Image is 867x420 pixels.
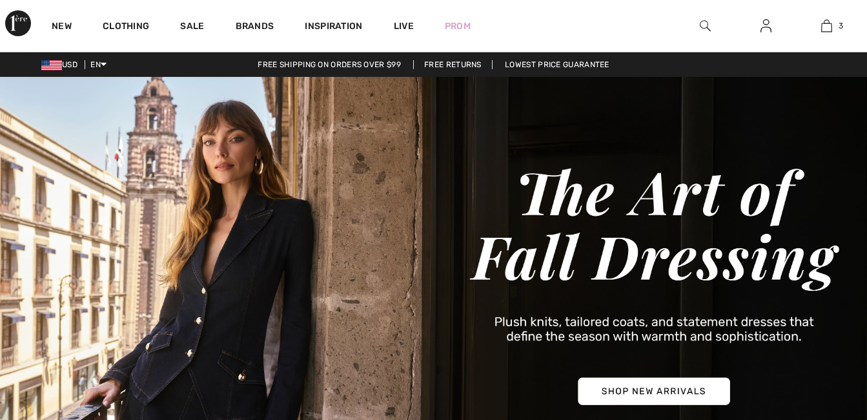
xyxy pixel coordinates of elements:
a: Prom [445,19,471,33]
span: USD [41,60,83,69]
img: My Info [760,18,771,34]
img: US Dollar [41,60,62,70]
a: Sign In [750,18,782,34]
a: Free shipping on orders over $99 [247,60,411,69]
img: search the website [700,18,711,34]
a: 3 [797,18,856,34]
img: My Bag [821,18,832,34]
a: New [52,21,72,34]
a: Live [394,19,414,33]
span: EN [90,60,107,69]
a: Free Returns [413,60,493,69]
span: Inspiration [305,21,362,34]
img: 1ère Avenue [5,10,31,36]
a: Clothing [103,21,149,34]
a: Brands [236,21,274,34]
a: Lowest Price Guarantee [495,60,620,69]
a: Sale [180,21,204,34]
span: 3 [839,20,843,32]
